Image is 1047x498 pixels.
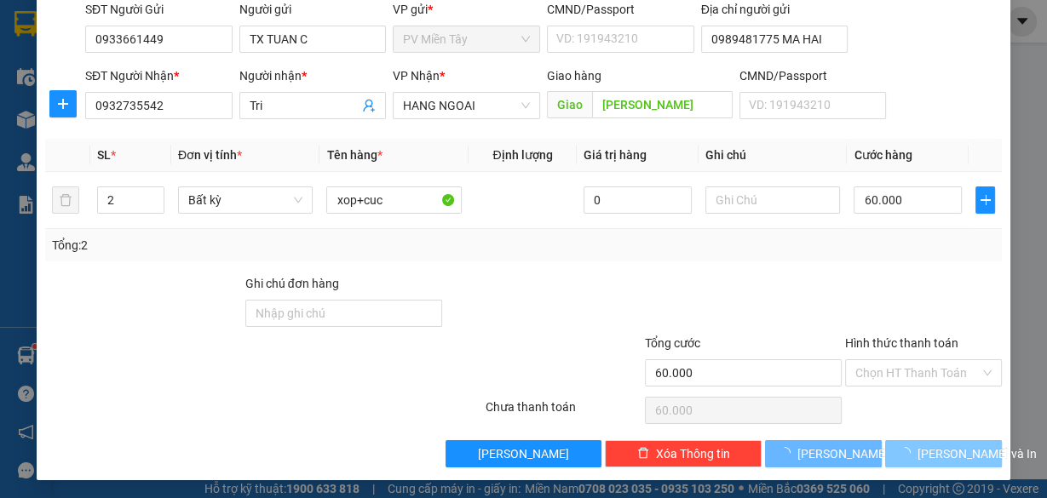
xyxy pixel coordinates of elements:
[446,440,602,467] button: [PERSON_NAME]
[14,14,152,35] div: PV Miền Tây
[14,100,152,140] div: 0906374966 [PERSON_NAME]
[492,148,552,162] span: Định lượng
[164,14,311,55] div: HANG NGOAI
[188,187,303,213] span: Bất kỳ
[701,26,849,53] input: Địa chỉ của người gửi
[605,440,762,467] button: deleteXóa Thông tin
[403,26,530,52] span: PV Miền Tây
[918,444,1037,463] span: [PERSON_NAME] và In
[85,66,233,85] div: SĐT Người Nhận
[584,186,692,214] input: 0
[393,69,440,83] span: VP Nhận
[14,16,41,34] span: Gửi:
[975,186,995,214] button: plus
[656,444,730,463] span: Xóa Thông tin
[14,35,152,76] div: tx [PERSON_NAME]
[765,440,882,467] button: [PERSON_NAME]
[50,97,76,111] span: plus
[362,99,376,112] span: user-add
[739,66,887,85] div: CMND/Passport
[14,76,152,100] div: 0933934959
[239,66,387,85] div: Người nhận
[797,444,889,463] span: [PERSON_NAME]
[245,300,442,327] input: Ghi chú đơn hàng
[484,398,644,427] div: Chưa thanh toán
[976,193,994,207] span: plus
[547,91,592,118] span: Giao
[645,336,700,350] span: Tổng cước
[97,148,111,162] span: SL
[52,186,79,214] button: delete
[49,90,77,117] button: plus
[52,236,406,255] div: Tổng: 2
[705,186,841,214] input: Ghi Chú
[899,447,918,459] span: loading
[164,109,189,127] span: DĐ:
[584,148,647,162] span: Giá trị hàng
[326,186,462,214] input: VD: Bàn, Ghế
[637,447,649,461] span: delete
[326,148,382,162] span: Tên hàng
[164,16,204,34] span: Nhận:
[164,76,311,100] div: 0865507041
[854,148,912,162] span: Cước hàng
[779,447,797,459] span: loading
[845,336,958,350] label: Hình thức thanh toán
[245,277,339,290] label: Ghi chú đơn hàng
[592,91,733,118] input: Dọc đường
[178,148,242,162] span: Đơn vị tính
[189,100,285,129] span: my xuan
[403,93,530,118] span: HANG NGOAI
[699,139,848,172] th: Ghi chú
[885,440,1002,467] button: [PERSON_NAME] và In
[547,69,601,83] span: Giao hàng
[478,444,569,463] span: [PERSON_NAME]
[164,55,311,76] div: Tinh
